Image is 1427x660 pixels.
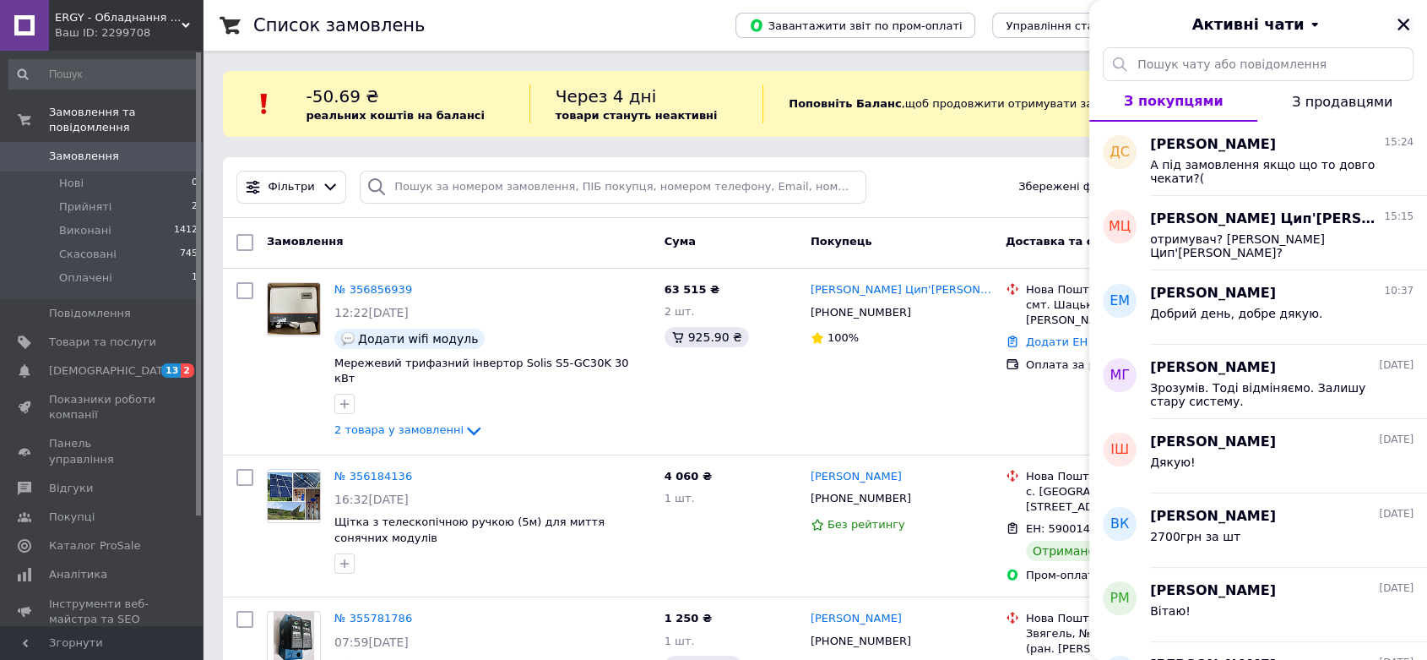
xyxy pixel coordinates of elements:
[1026,611,1226,626] div: Нова Пошта
[1110,589,1129,608] span: РМ
[49,363,174,379] span: [DEMOGRAPHIC_DATA]
[180,247,198,262] span: 745
[49,567,107,582] span: Аналітика
[789,97,901,110] b: Поповніть Баланс
[1137,14,1380,35] button: Активні чати
[334,612,412,625] a: № 355781786
[1026,469,1226,484] div: Нова Пошта
[1110,292,1130,311] span: ЕМ
[1191,14,1304,35] span: Активні чати
[59,199,111,215] span: Прийняті
[665,283,719,296] span: 63 515 ₴
[1150,581,1276,601] span: [PERSON_NAME]
[334,306,409,319] span: 12:22[DATE]
[1384,135,1413,150] span: 15:24
[1150,358,1276,378] span: [PERSON_NAME]
[1384,210,1413,224] span: 15:15
[665,327,749,347] div: 925.90 ₴
[267,282,321,336] a: Фото товару
[665,235,696,248] span: Cума
[59,247,117,262] span: Скасовані
[1393,14,1413,35] button: Закрити
[334,635,409,649] span: 07:59[DATE]
[49,436,156,466] span: Панель управління
[55,10,182,25] span: ERGY - Обладнання для сонячних електростанцій
[556,86,657,106] span: Через 4 дні
[49,306,131,321] span: Повідомлення
[55,25,203,41] div: Ваш ID: 2299708
[811,235,872,248] span: Покупець
[1150,381,1390,408] span: Зрозумів. Тоді відміняємо. Залишу стару систему.
[665,470,712,483] span: 4 060 ₴
[1109,217,1131,237] span: МЦ
[1026,568,1226,583] div: Пром-оплата
[49,105,203,135] span: Замовлення та повідомлення
[665,492,695,505] span: 1 шт.
[49,149,119,164] span: Замовлення
[762,85,1213,123] div: , щоб продовжити отримувати замовлення
[1006,19,1135,32] span: Управління статусами
[1006,235,1131,248] span: Доставка та оплата
[1089,196,1427,270] button: МЦ[PERSON_NAME] Цип'[PERSON_NAME]15:15отримувач? [PERSON_NAME] Цип'[PERSON_NAME]?
[1110,515,1129,534] span: ВК
[49,538,140,554] span: Каталог ProSale
[334,470,412,483] a: № 356184136
[268,472,320,520] img: Фото товару
[49,510,95,525] span: Покупці
[1124,93,1224,109] span: З покупцями
[665,635,695,647] span: 1 шт.
[1150,284,1276,303] span: [PERSON_NAME]
[252,91,277,117] img: :exclamation:
[807,302,914,324] div: [PHONE_NUMBER]
[341,332,355,346] img: :speech_balloon:
[1026,522,1146,535] span: ЕН: 59001430961568
[1026,626,1226,657] div: Звягель, №1: вул. [PERSON_NAME] (ран. [PERSON_NAME]), 46
[1026,335,1088,348] a: Додати ЕН
[1026,297,1226,328] div: смт. Шацьк, №1: вул. [PERSON_NAME][STREET_ADDRESS]
[1379,358,1413,373] span: [DATE]
[749,18,962,33] span: Завантажити звіт по пром-оплаті
[1018,179,1133,195] span: Збережені фільтри:
[306,86,378,106] span: -50.69 ₴
[1384,284,1413,298] span: 10:37
[49,392,156,423] span: Показники роботи компанії
[192,270,198,286] span: 1
[1026,357,1226,373] div: Оплата за реквізитами
[334,493,409,506] span: 16:32[DATE]
[174,223,198,238] span: 1412
[192,176,198,191] span: 0
[807,630,914,652] div: [PHONE_NUMBER]
[334,423,484,436] a: 2 товара у замовленні
[358,332,478,346] span: Додати wifi модуль
[49,481,93,496] span: Відгуки
[1089,122,1427,196] button: ДС[PERSON_NAME]15:24А під замовлення якщо що то довго чекати?(
[268,283,320,335] img: Фото товару
[1150,307,1322,320] span: Добрий день, добре дякую.
[1150,455,1196,469] span: Дякую!
[334,283,412,296] a: № 356856939
[59,270,112,286] span: Оплачені
[267,235,343,248] span: Замовлення
[1110,143,1130,162] span: ДС
[334,357,629,385] a: Мережевий трифазний інвертор Solis S5-GC30K 30 кВт
[1089,270,1427,345] button: ЕМ[PERSON_NAME]10:37Добрий день, добре дякую.
[1292,94,1392,110] span: З продавцями
[49,597,156,627] span: Інструменти веб-майстра та SEO
[1026,484,1226,515] div: с. [GEOGRAPHIC_DATA], №1: вул. [STREET_ADDRESS]
[1089,568,1427,642] button: РМ[PERSON_NAME][DATE]Вітаю!
[1110,440,1129,460] span: ІШ
[1089,494,1427,568] button: ВК[PERSON_NAME][DATE]2700грн за шт
[1150,530,1240,543] span: 2700грн за шт
[1379,581,1413,596] span: [DATE]
[1110,366,1130,385] span: МГ
[267,469,321,523] a: Фото товару
[665,612,712,625] span: 1 250 ₴
[306,109,485,122] b: реальних коштів на балансі
[334,515,605,544] span: Щітка з телескопічною ручкою (5м) для миття сонячних модулів
[665,305,695,318] span: 2 шт.
[1089,81,1257,122] button: З покупцями
[269,179,315,195] span: Фільтри
[1150,210,1381,229] span: [PERSON_NAME] Цип'[PERSON_NAME]
[811,469,902,485] a: [PERSON_NAME]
